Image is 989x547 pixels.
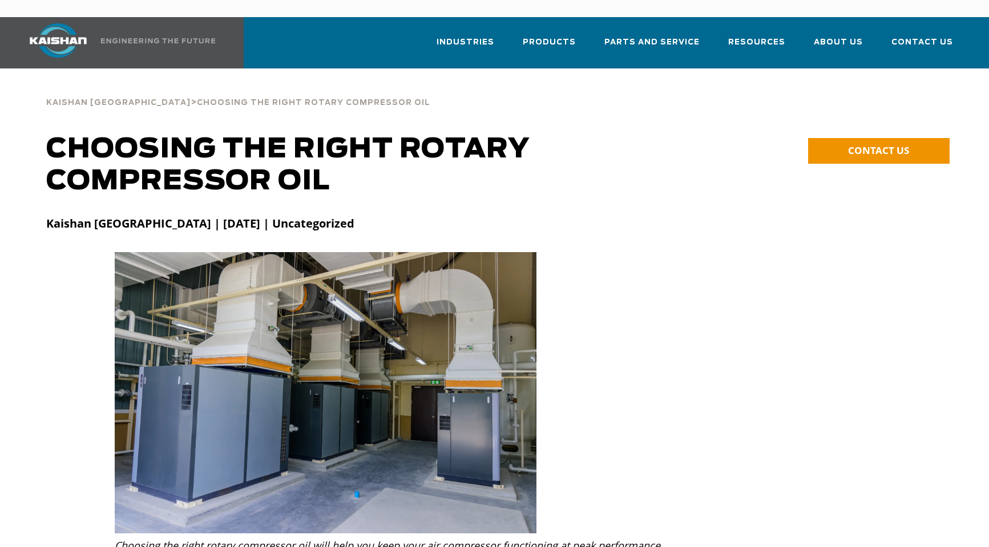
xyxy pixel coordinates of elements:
[814,36,863,49] span: About Us
[808,138,950,164] a: CONTACT US
[115,252,536,533] img: Choosing the Right Rotary Compressor Oil
[101,38,215,43] img: Engineering the future
[46,99,191,107] span: Kaishan [GEOGRAPHIC_DATA]
[728,36,785,49] span: Resources
[523,27,576,66] a: Products
[46,133,715,197] h1: Choosing the Right Rotary Compressor Oil
[728,27,785,66] a: Resources
[197,97,430,107] a: Choosing the Right Rotary Compressor Oil
[437,36,494,49] span: Industries
[15,23,101,58] img: kaishan logo
[891,36,953,49] span: Contact Us
[15,17,217,68] a: Kaishan USA
[197,99,430,107] span: Choosing the Right Rotary Compressor Oil
[848,144,909,157] span: CONTACT US
[46,86,430,112] div: >
[891,27,953,66] a: Contact Us
[46,216,354,231] strong: Kaishan [GEOGRAPHIC_DATA] | [DATE] | Uncategorized
[604,36,700,49] span: Parts and Service
[604,27,700,66] a: Parts and Service
[46,97,191,107] a: Kaishan [GEOGRAPHIC_DATA]
[523,36,576,49] span: Products
[437,27,494,66] a: Industries
[814,27,863,66] a: About Us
